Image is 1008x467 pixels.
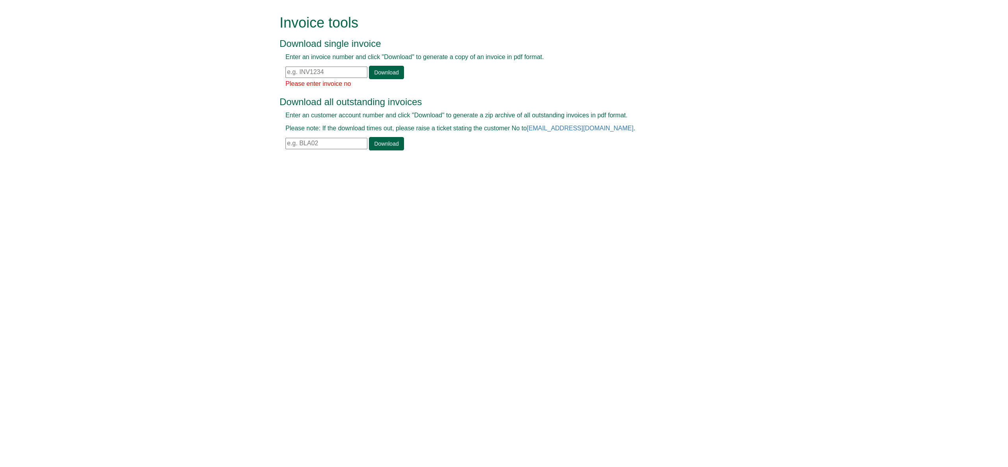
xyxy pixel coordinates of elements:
p: Enter an customer account number and click "Download" to generate a zip archive of all outstandin... [285,111,705,120]
p: Please note: If the download times out, please raise a ticket stating the customer No to . [285,124,705,133]
input: e.g. INV1234 [285,67,367,78]
a: [EMAIL_ADDRESS][DOMAIN_NAME] [527,125,634,132]
span: Please enter invoice no [285,80,351,87]
h3: Download all outstanding invoices [280,97,711,107]
input: e.g. BLA02 [285,138,367,149]
a: Download [369,137,404,150]
p: Enter an invoice number and click "Download" to generate a copy of an invoice in pdf format. [285,53,705,62]
h3: Download single invoice [280,39,711,49]
h1: Invoice tools [280,15,711,31]
a: Download [369,66,404,79]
